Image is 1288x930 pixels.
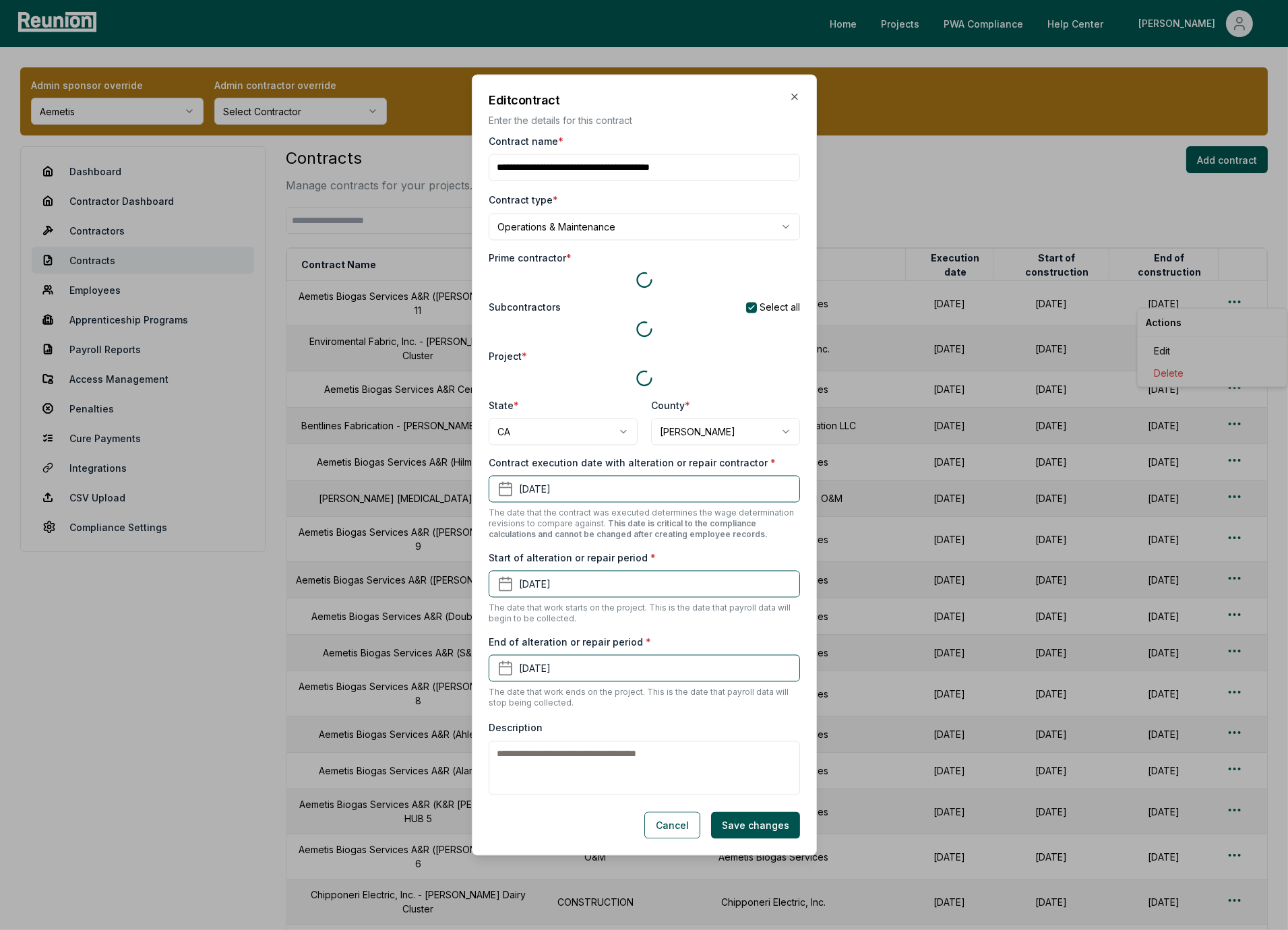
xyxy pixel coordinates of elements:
[489,135,563,149] label: Contract name
[489,551,656,565] label: Start of alteration or repair period
[489,399,519,413] label: State
[489,519,768,540] span: This date is critical to the compliance calculations and cannot be changed after creating employe...
[644,812,700,839] button: Cancel
[489,92,800,110] h2: Edit contract
[489,301,561,315] label: Subcontractors
[489,603,800,625] p: The date that work starts on the project. This is the date that payroll data will begin to be col...
[489,350,527,364] label: Project
[489,687,800,709] p: The date that work ends on the project. This is the date that payroll data will stop being collec...
[489,456,776,470] label: Contract execution date with alteration or repair contractor
[489,251,572,266] label: Prime contractor
[489,476,800,503] button: [DATE]
[489,571,800,598] button: [DATE]
[489,722,543,734] label: Description
[489,508,794,540] span: The date that the contract was executed determines the wage determination revisions to compare ag...
[760,303,800,312] label: Select all
[711,812,800,839] button: Save changes
[489,655,800,682] button: [DATE]
[489,195,558,206] label: Contract type
[489,114,800,128] p: Enter the details for this contract
[489,635,651,650] label: End of alteration or repair period
[651,399,690,413] label: County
